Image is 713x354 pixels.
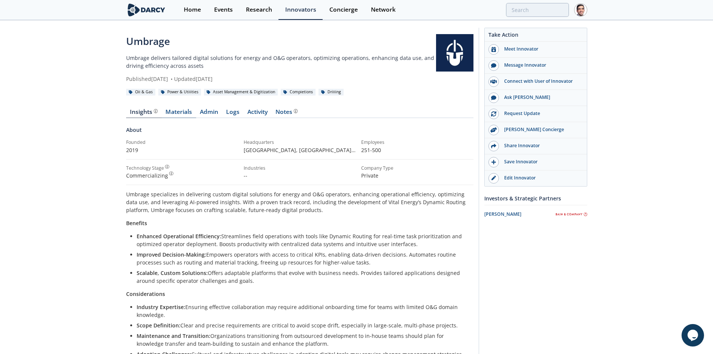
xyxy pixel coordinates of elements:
div: Edit Innovator [499,175,583,181]
p: Offers adaptable platforms that evolve with business needs. Provides tailored applications design... [137,269,468,285]
div: Share Innovator [499,142,583,149]
div: Take Action [485,31,587,42]
a: Activity [244,109,272,118]
a: Admin [196,109,222,118]
div: Events [214,7,233,13]
div: Employees [361,139,473,146]
div: [PERSON_NAME] Concierge [499,126,583,133]
div: About [126,126,473,139]
a: Edit Innovator [485,170,587,186]
strong: Maintenance and Transition: [137,332,210,339]
div: Drilling [319,89,344,96]
div: Request Update [499,110,583,117]
a: [PERSON_NAME] Bain [484,208,587,221]
strong: Industry Expertise: [137,303,185,311]
input: Advanced Search [506,3,569,17]
div: Innovators [285,7,316,13]
a: Logs [222,109,244,118]
div: Completions [281,89,316,96]
strong: Benefits [126,220,147,227]
div: Power & Utilities [158,89,201,96]
p: Streamlines field operations with tools like Dynamic Routing for real-time task prioritization an... [137,232,468,248]
div: Umbrage [126,34,436,49]
p: 251-500 [361,146,473,154]
div: Save Innovator [499,158,583,165]
strong: Considerations [126,290,165,297]
img: information.svg [165,165,169,169]
div: Network [371,7,396,13]
img: information.svg [169,172,173,176]
a: Materials [162,109,196,118]
p: Umbrage specializes in delivering custom digital solutions for energy and O&G operators, enhancin... [126,190,473,214]
div: Connect with User of Innovator [499,78,583,85]
img: information.svg [294,109,298,113]
iframe: chat widget [682,324,706,347]
div: Published [DATE] Updated [DATE] [126,75,436,83]
div: Message Innovator [499,62,583,69]
div: Company Type [361,165,473,172]
p: -- [244,172,356,179]
p: Clear and precise requirements are critical to avoid scope drift, especially in large-scale, mult... [137,321,468,329]
div: Concierge [329,7,358,13]
strong: Scalable, Custom Solutions: [137,269,208,276]
div: Headquarters [244,139,356,146]
p: [GEOGRAPHIC_DATA], [GEOGRAPHIC_DATA], [US_STATE] , [GEOGRAPHIC_DATA] [244,146,356,154]
div: Research [246,7,272,13]
div: Home [184,7,201,13]
a: Insights [126,109,162,118]
p: Organizations transitioning from outsourced development to in-house teams should plan for knowled... [137,332,468,348]
button: Save Innovator [485,154,587,170]
div: Commercializing [126,172,238,179]
img: Bain [556,212,587,216]
a: Notes [272,109,302,118]
span: Private [361,172,378,179]
p: Umbrage delivers tailored digital solutions for energy and O&G operators, optimizing operations, ... [126,54,436,70]
div: Investors & Strategic Partners [484,192,587,205]
strong: Scope Definition: [137,322,180,329]
div: Insights [130,109,158,115]
strong: Enhanced Operational Efficiency: [137,233,221,240]
p: 2019 [126,146,238,154]
strong: Improved Decision-Making: [137,251,206,258]
div: Meet Innovator [499,46,583,52]
div: Industries [244,165,356,172]
div: [PERSON_NAME] [484,211,556,218]
p: Empowers operators with access to critical KPIs, enabling data-driven decisions. Automates routin... [137,251,468,266]
img: Profile [574,3,587,16]
p: Ensuring effective collaboration may require additional onboarding time for teams with limited O&... [137,303,468,319]
div: Oil & Gas [126,89,156,96]
div: Technology Stage [126,165,164,172]
div: Founded [126,139,238,146]
span: • [170,75,174,82]
div: Asset Management & Digitization [204,89,278,96]
img: information.svg [154,109,158,113]
div: Ask [PERSON_NAME] [499,94,583,101]
div: Notes [275,109,298,115]
img: logo-wide.svg [126,3,167,16]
